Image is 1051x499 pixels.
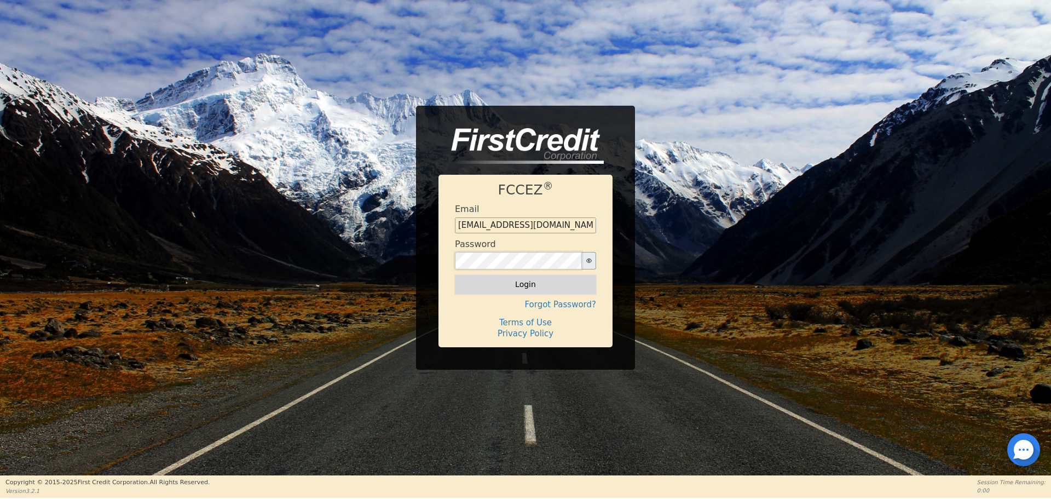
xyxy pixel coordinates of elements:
sup: ® [543,180,553,192]
img: logo-CMu_cnol.png [438,128,604,164]
p: Copyright © 2015- 2025 First Credit Corporation. [5,478,210,487]
p: 0:00 [977,486,1046,495]
input: password [455,252,582,269]
p: Version 3.2.1 [5,487,210,495]
h1: FCCEZ [455,182,596,198]
input: Enter email [455,217,596,234]
h4: Terms of Use [455,318,596,328]
h4: Password [455,239,496,249]
h4: Forgot Password? [455,300,596,309]
p: Session Time Remaining: [977,478,1046,486]
span: All Rights Reserved. [149,479,210,486]
button: Login [455,275,596,294]
h4: Email [455,204,479,214]
h4: Privacy Policy [455,329,596,339]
